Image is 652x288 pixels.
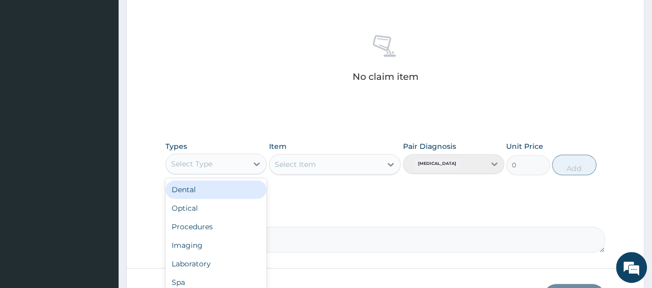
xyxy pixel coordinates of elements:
[60,81,142,185] span: We're online!
[165,142,187,151] label: Types
[54,58,173,71] div: Chat with us now
[5,184,196,221] textarea: Type your message and hit 'Enter'
[165,236,266,255] div: Imaging
[269,141,287,151] label: Item
[506,141,543,151] label: Unit Price
[165,180,266,199] div: Dental
[165,255,266,273] div: Laboratory
[19,52,42,77] img: d_794563401_company_1708531726252_794563401
[171,159,212,169] div: Select Type
[552,155,596,175] button: Add
[169,5,194,30] div: Minimize live chat window
[352,72,418,82] p: No claim item
[165,212,605,221] label: Comment
[165,199,266,217] div: Optical
[165,217,266,236] div: Procedures
[403,141,456,151] label: Pair Diagnosis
